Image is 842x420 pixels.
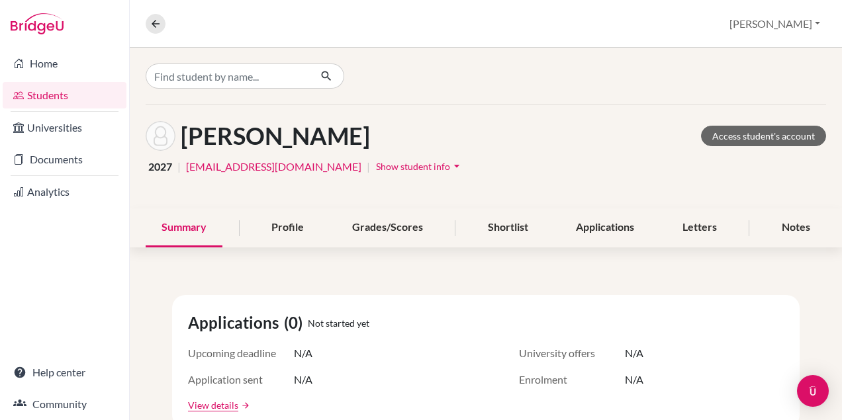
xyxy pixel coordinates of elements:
[148,159,172,175] span: 2027
[766,208,826,247] div: Notes
[519,372,625,388] span: Enrolment
[367,159,370,175] span: |
[238,401,250,410] a: arrow_forward
[376,161,450,172] span: Show student info
[472,208,544,247] div: Shortlist
[146,63,310,89] input: Find student by name...
[3,179,126,205] a: Analytics
[667,208,733,247] div: Letters
[308,316,369,330] span: Not started yet
[294,372,312,388] span: N/A
[3,114,126,141] a: Universities
[177,159,181,175] span: |
[701,126,826,146] a: Access student's account
[3,359,126,386] a: Help center
[625,345,643,361] span: N/A
[3,50,126,77] a: Home
[188,372,294,388] span: Application sent
[3,146,126,173] a: Documents
[256,208,320,247] div: Profile
[146,121,175,151] img: Luiza Monducci Wanderley's avatar
[625,372,643,388] span: N/A
[188,311,284,335] span: Applications
[294,345,312,361] span: N/A
[724,11,826,36] button: [PERSON_NAME]
[11,13,64,34] img: Bridge-U
[336,208,439,247] div: Grades/Scores
[797,375,829,407] div: Open Intercom Messenger
[3,391,126,417] a: Community
[186,159,361,175] a: [EMAIL_ADDRESS][DOMAIN_NAME]
[181,122,370,150] h1: [PERSON_NAME]
[146,208,222,247] div: Summary
[519,345,625,361] span: University offers
[284,311,308,335] span: (0)
[188,345,294,361] span: Upcoming deadline
[3,82,126,108] a: Students
[450,159,463,173] i: arrow_drop_down
[560,208,650,247] div: Applications
[188,398,238,412] a: View details
[375,156,464,177] button: Show student infoarrow_drop_down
